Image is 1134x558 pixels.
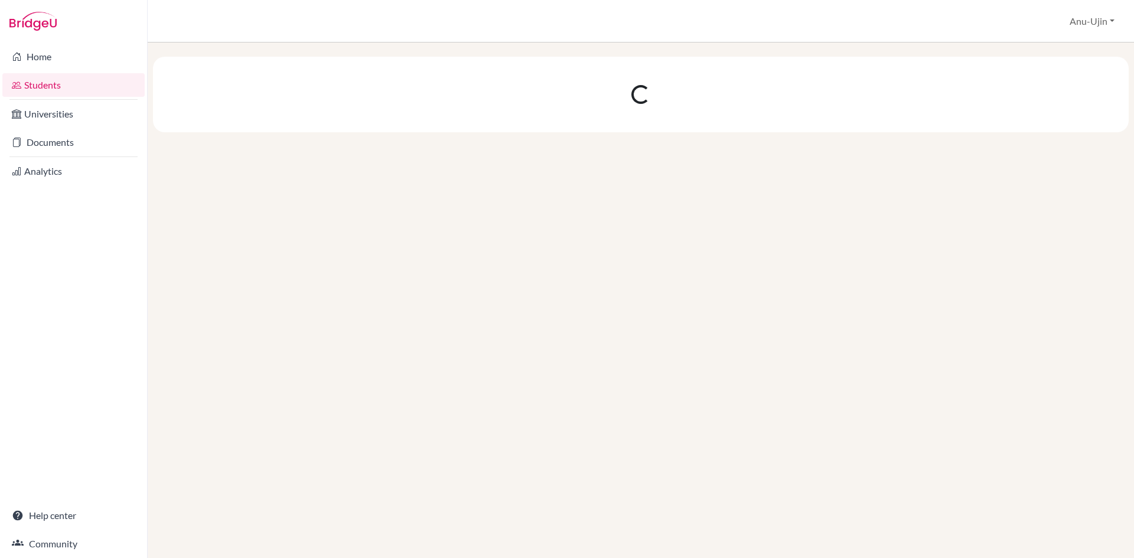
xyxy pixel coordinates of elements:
a: Home [2,45,145,68]
a: Analytics [2,159,145,183]
button: Anu-Ujin [1064,10,1120,32]
a: Community [2,532,145,556]
img: Bridge-U [9,12,57,31]
a: Help center [2,504,145,527]
a: Students [2,73,145,97]
a: Universities [2,102,145,126]
a: Documents [2,130,145,154]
